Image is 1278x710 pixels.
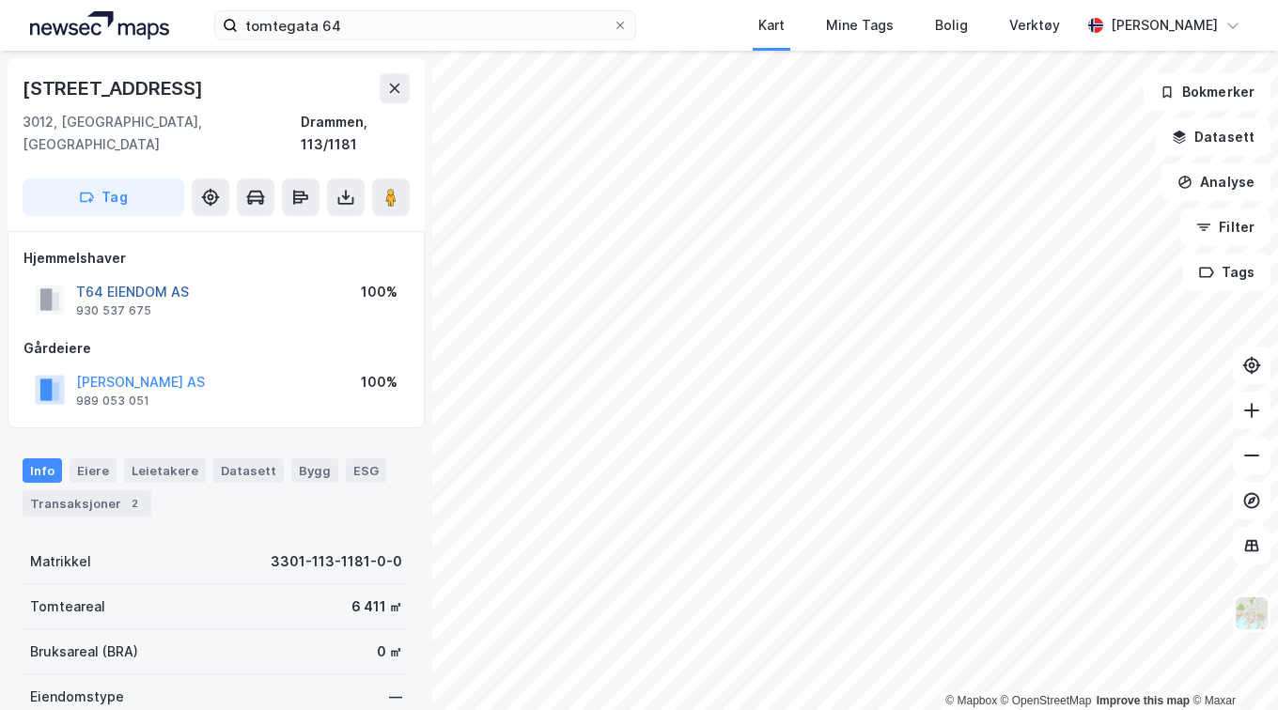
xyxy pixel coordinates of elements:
[23,73,207,103] div: [STREET_ADDRESS]
[361,281,397,303] div: 100%
[1180,208,1270,246] button: Filter
[124,458,206,483] div: Leietakere
[23,111,301,156] div: 3012, [GEOGRAPHIC_DATA], [GEOGRAPHIC_DATA]
[1097,694,1190,707] a: Improve this map
[1001,694,1092,707] a: OpenStreetMap
[1156,118,1270,156] button: Datasett
[826,14,894,37] div: Mine Tags
[23,490,151,517] div: Transaksjoner
[1009,14,1060,37] div: Verktøy
[346,458,386,483] div: ESG
[301,111,410,156] div: Drammen, 113/1181
[945,694,997,707] a: Mapbox
[30,550,91,573] div: Matrikkel
[758,14,785,37] div: Kart
[361,371,397,394] div: 100%
[291,458,338,483] div: Bygg
[76,394,149,409] div: 989 053 051
[389,686,402,708] div: —
[1161,163,1270,201] button: Analyse
[23,247,409,270] div: Hjemmelshaver
[351,595,402,618] div: 6 411 ㎡
[23,458,62,483] div: Info
[30,641,138,663] div: Bruksareal (BRA)
[30,11,169,39] img: logo.a4113a55bc3d86da70a041830d287a7e.svg
[30,595,105,618] div: Tomteareal
[935,14,968,37] div: Bolig
[70,458,117,483] div: Eiere
[76,303,151,318] div: 930 537 675
[213,458,284,483] div: Datasett
[1111,14,1218,37] div: [PERSON_NAME]
[23,337,409,360] div: Gårdeiere
[1183,254,1270,291] button: Tags
[30,686,124,708] div: Eiendomstype
[238,11,612,39] input: Søk på adresse, matrikkel, gårdeiere, leietakere eller personer
[1144,73,1270,111] button: Bokmerker
[1184,620,1278,710] iframe: Chat Widget
[377,641,402,663] div: 0 ㎡
[1234,595,1270,631] img: Z
[271,550,402,573] div: 3301-113-1181-0-0
[23,178,184,216] button: Tag
[125,494,144,513] div: 2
